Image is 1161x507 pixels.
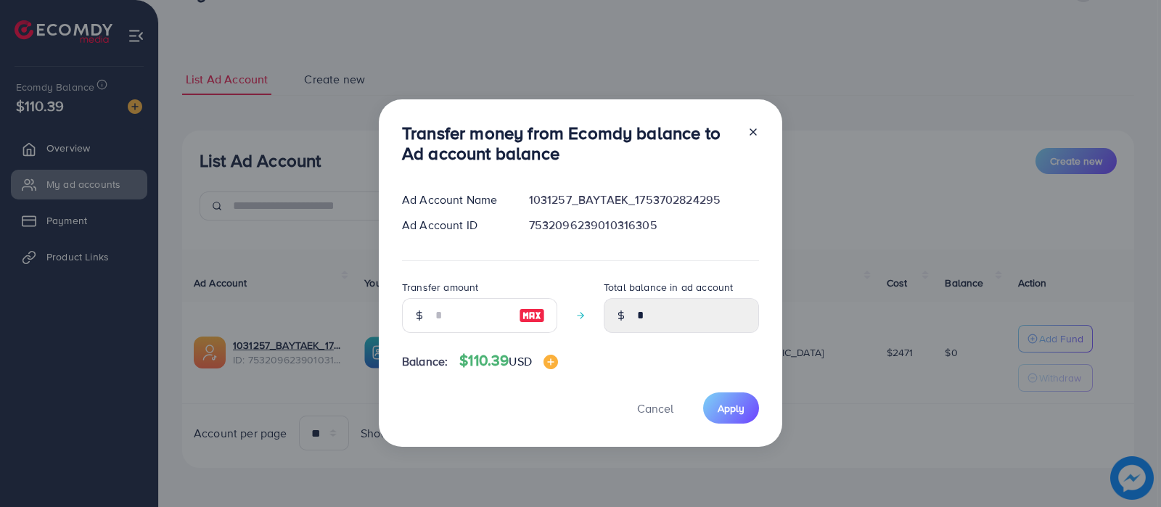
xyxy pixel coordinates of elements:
[402,123,736,165] h3: Transfer money from Ecomdy balance to Ad account balance
[402,280,478,294] label: Transfer amount
[637,400,673,416] span: Cancel
[703,392,759,424] button: Apply
[517,191,771,208] div: 1031257_BAYTAEK_1753702824295
[390,217,517,234] div: Ad Account ID
[517,217,771,234] div: 7532096239010316305
[619,392,692,424] button: Cancel
[459,352,558,370] h4: $110.39
[543,355,558,369] img: image
[402,353,448,370] span: Balance:
[604,280,733,294] label: Total balance in ad account
[390,191,517,208] div: Ad Account Name
[509,353,531,369] span: USD
[519,307,545,324] img: image
[718,401,744,416] span: Apply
